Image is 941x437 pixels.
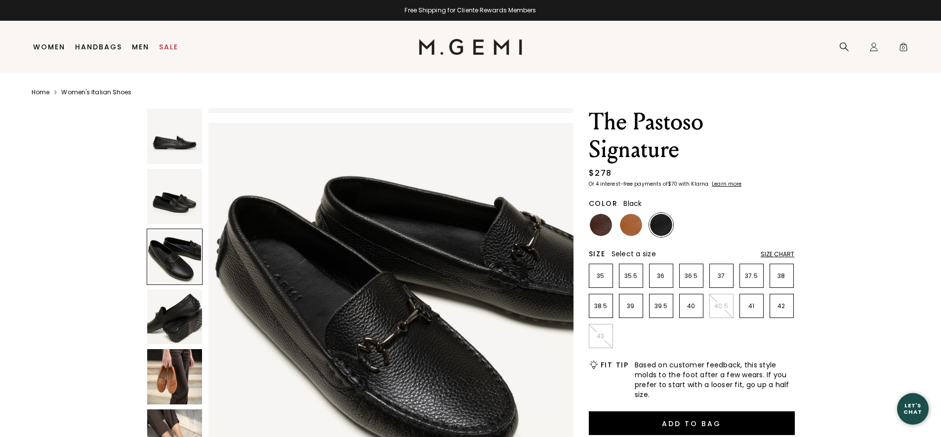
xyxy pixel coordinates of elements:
a: Women's Italian Shoes [61,88,131,96]
p: 39.5 [650,302,673,310]
p: 37.5 [740,272,763,280]
p: 35.5 [619,272,643,280]
img: Chocolate [590,214,612,236]
img: The Pastoso Signature [147,109,203,164]
div: Let's Chat [897,402,929,415]
p: 39 [619,302,643,310]
h2: Size [589,250,606,258]
p: 36 [650,272,673,280]
span: Based on customer feedback, this style molds to the foot after a few wears. If you prefer to star... [635,360,795,399]
p: 38.5 [589,302,613,310]
p: 40.5 [710,302,733,310]
a: Home [32,88,49,96]
p: 37 [710,272,733,280]
klarna-placement-style-amount: $70 [668,180,677,188]
a: Sale [159,43,178,51]
p: 43 [589,332,613,340]
h2: Color [589,199,618,207]
img: The Pastoso Signature [147,169,203,224]
span: 0 [899,44,908,54]
h2: Fit Tip [601,361,629,369]
klarna-placement-style-body: with Klarna [679,180,711,188]
img: The Pastoso Signature [147,349,203,404]
p: 35 [589,272,613,280]
span: Black [623,199,642,208]
p: 40 [680,302,703,310]
div: $278 [589,167,612,179]
div: Size Chart [761,250,795,258]
a: Learn more [711,181,741,187]
span: Select a size [612,249,656,259]
a: Handbags [75,43,122,51]
img: Black [650,214,672,236]
a: Women [33,43,65,51]
p: 42 [770,302,793,310]
p: 36.5 [680,272,703,280]
img: M.Gemi [419,39,522,55]
img: The Pastoso Signature [147,289,203,345]
klarna-placement-style-body: Or 4 interest-free payments of [589,180,668,188]
img: Tan [620,214,642,236]
p: 38 [770,272,793,280]
button: Add to Bag [589,411,795,435]
klarna-placement-style-cta: Learn more [712,180,741,188]
a: Men [132,43,149,51]
h1: The Pastoso Signature [589,108,795,163]
p: 41 [740,302,763,310]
